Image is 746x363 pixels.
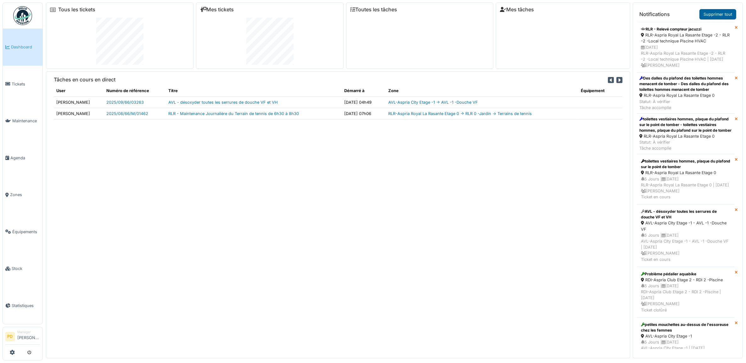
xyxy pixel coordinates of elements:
[56,88,65,93] span: translation missing: fr.shared.user
[641,26,731,32] div: RLR - Relevé compteur jacuzzi
[641,333,731,339] div: AVL-Aspria City Etage -1
[641,209,731,220] div: AVL - désoxyder toutes les serrures de douche VF et VH
[641,158,731,170] div: toilettes vestiaires hommes, plaque du plafond sur le point de tomber
[350,7,397,13] a: Toutes les tâches
[58,7,95,13] a: Tous les tickets
[342,108,386,119] td: [DATE] 07h06
[637,73,735,113] a: Des dalles du plafond des toilettes hommes menacent de tomber - Des dalles du plafond des toilett...
[168,111,299,116] a: RLR - Maintenance Journalière du Terrain de tennis de 6h30 à 8h30
[10,192,40,198] span: Zones
[637,154,735,204] a: toilettes vestiaires hommes, plaque du plafond sur le point de tomber RLR-Aspria Royal La Rasante...
[106,100,144,105] a: 2025/09/66/03263
[639,99,732,111] div: Statut: À vérifier Tâche accomplie
[388,111,532,116] a: RLR-Aspria Royal La Rasante Etage 0 -> RLR 0 -Jardin -> Terrains de tennis
[12,229,40,235] span: Équipements
[12,266,40,272] span: Stock
[641,170,731,176] div: RLR-Aspria Royal La Rasante Etage 0
[54,77,115,83] h6: Tâches en cours en direct
[342,85,386,96] th: Démarré à
[3,213,42,250] a: Équipements
[3,29,42,66] a: Dashboard
[699,9,736,19] a: Supprimer tout
[5,332,15,341] li: PD
[12,303,40,309] span: Statistiques
[3,102,42,140] a: Maintenance
[641,176,731,200] div: 5 Jours | [DATE] RLR-Aspria Royal La Rasante Etage 0 | [DATE] [PERSON_NAME] Ticket en cours
[104,85,166,96] th: Numéro de référence
[5,330,40,345] a: PD Manager[PERSON_NAME]
[3,287,42,324] a: Statistiques
[12,118,40,124] span: Maintenance
[11,44,40,50] span: Dashboard
[166,85,342,96] th: Titre
[17,330,40,343] li: [PERSON_NAME]
[12,81,40,87] span: Tickets
[10,155,40,161] span: Agenda
[639,75,732,92] div: Des dalles du plafond des toilettes hommes menacent de tomber - Des dalles du plafond des toilett...
[641,32,731,44] div: RLR-Aspria Royal La Rasante Etage -2 - RLR -2 -Local technique Piscine HVAC
[342,96,386,108] td: [DATE] 04h49
[637,22,735,73] a: RLR - Relevé compteur jacuzzi RLR-Aspria Royal La Rasante Etage -2 - RLR -2 -Local technique Pisc...
[637,113,735,154] a: toilettes vestiaires hommes, plaque du plafond sur le point de tomber - toilettes vestiaires homm...
[639,133,732,139] div: RLR-Aspria Royal La Rasante Etage 0
[641,44,731,69] div: [DATE] RLR-Aspria Royal La Rasante Etage -2 - RLR -2 -Local technique Piscine HVAC | [DATE] [PERS...
[639,11,670,17] h6: Notifications
[386,85,578,96] th: Zone
[3,250,42,287] a: Stock
[641,220,731,232] div: AVL-Aspria City Etage -1 - AVL -1 -Douche VF
[3,140,42,177] a: Agenda
[168,100,278,105] a: AVL - désoxyder toutes les serrures de douche VF et VH
[13,6,32,25] img: Badge_color-CXgf-gQk.svg
[641,277,731,283] div: RDI-Aspria Club Etage 2 - RDI 2 -Piscine
[54,108,104,119] td: [PERSON_NAME]
[637,204,735,267] a: AVL - désoxyder toutes les serrures de douche VF et VH AVL-Aspria City Etage -1 - AVL -1 -Douche ...
[637,267,735,317] a: Problème pédalier aquabike RDI-Aspria Club Etage 2 - RDI 2 -Piscine 5 Jours |[DATE]RDI-Aspria Clu...
[106,111,148,116] a: 2025/08/66/M/01462
[641,271,731,277] div: Problème pédalier aquabike
[641,283,731,313] div: 5 Jours | [DATE] RDI-Aspria Club Etage 2 - RDI 2 -Piscine | [DATE] [PERSON_NAME] Ticket clotûré
[388,100,478,105] a: AVL-Aspria City Etage -1 -> AVL -1 -Douche VF
[17,330,40,334] div: Manager
[641,322,731,333] div: petites mouchettes au-dessus de l'essoreuse chez les femmes
[500,7,534,13] a: Mes tâches
[639,92,732,98] div: RLR-Aspria Royal La Rasante Etage 0
[578,85,622,96] th: Équipement
[639,139,732,151] div: Statut: À vérifier Tâche accomplie
[3,66,42,103] a: Tickets
[54,96,104,108] td: [PERSON_NAME]
[200,7,234,13] a: Mes tickets
[639,116,732,133] div: toilettes vestiaires hommes, plaque du plafond sur le point de tomber - toilettes vestiaires homm...
[3,176,42,213] a: Zones
[641,232,731,262] div: 5 Jours | [DATE] AVL-Aspria City Etage -1 - AVL -1 -Douche VF | [DATE] [PERSON_NAME] Ticket en cours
